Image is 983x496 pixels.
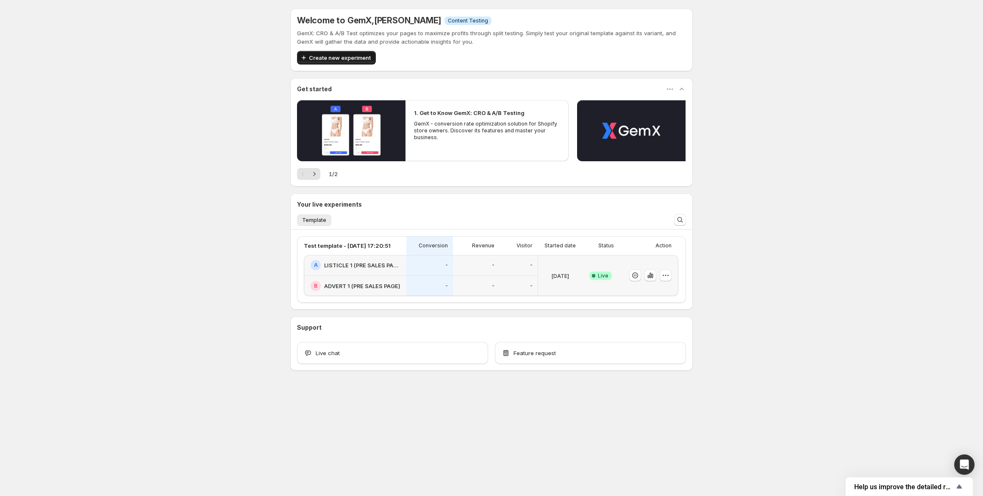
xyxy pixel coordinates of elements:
button: Search and filter results [674,214,686,226]
p: [DATE] [551,272,569,280]
p: - [530,262,533,269]
div: Open Intercom Messenger [954,454,975,475]
span: 1 / 2 [329,170,338,178]
h2: A [314,262,318,269]
span: Template [302,217,326,224]
h2: ADVERT 1 (PRE SALES PAGE) [324,282,400,290]
h5: Welcome to GemX [297,15,441,25]
p: - [445,283,448,289]
span: Help us improve the detailed report for A/B campaigns [854,483,954,491]
p: Revenue [472,242,494,249]
span: Feature request [514,349,556,357]
p: - [492,283,494,289]
span: , [PERSON_NAME] [372,15,441,25]
button: Show survey - Help us improve the detailed report for A/B campaigns [854,482,964,492]
p: Action [655,242,672,249]
span: Live [598,272,608,279]
h2: 1. Get to Know GemX: CRO & A/B Testing [414,109,525,117]
h3: Get started [297,85,332,93]
p: Visitor [516,242,533,249]
h3: Support [297,323,322,332]
p: - [445,262,448,269]
h3: Your live experiments [297,200,362,209]
span: Content Testing [448,17,488,24]
span: Live chat [316,349,340,357]
p: - [492,262,494,269]
nav: Pagination [297,168,320,180]
h2: LISTICLE 1 (PRE SALES PAGE) [324,261,401,269]
h2: B [314,283,317,289]
span: Create new experiment [309,53,371,62]
button: Create new experiment [297,51,376,64]
p: Conversion [419,242,448,249]
p: Status [598,242,614,249]
p: Started date [544,242,576,249]
button: Next [308,168,320,180]
p: GemX - conversion rate optimization solution for Shopify store owners. Discover its features and ... [414,120,560,141]
p: GemX: CRO & A/B Test optimizes your pages to maximize profits through split testing. Simply test ... [297,29,686,46]
button: Play video [577,100,686,161]
button: Play video [297,100,405,161]
p: - [530,283,533,289]
p: Test template - [DATE] 17:20:51 [304,241,391,250]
